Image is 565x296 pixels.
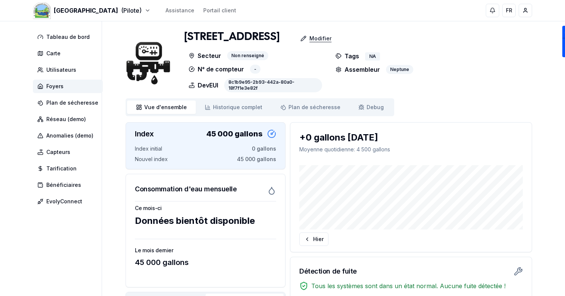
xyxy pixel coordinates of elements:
[33,1,51,19] img: Morgan's Point Resort Logo
[33,195,106,208] a: EvolyConnect
[33,145,106,159] a: Capteurs
[144,104,187,111] span: Vue d'ensemble
[336,65,380,74] p: Assembleur
[196,101,271,114] a: Historique complet
[126,31,170,91] img: unit Image
[135,247,276,254] h3: Le mois dernier
[46,132,93,139] span: Anomalies (demo)
[46,115,86,123] span: Réseau (demo)
[135,215,276,227] div: Données bientôt disponible
[135,204,276,212] h3: Ce mois-ci
[227,51,268,60] div: Non renseigné
[33,129,106,142] a: Anomalies (demo)
[33,47,106,60] a: Carte
[250,65,260,74] div: -
[33,30,106,44] a: Tableau de bord
[189,51,221,60] p: Secteur
[213,104,262,111] span: Historique complet
[349,101,393,114] a: Debug
[309,35,331,42] p: Modifier
[189,78,218,92] p: DevEUI
[336,51,359,61] p: Tags
[365,52,380,61] div: NA
[237,155,276,163] span: 45 000 gallons
[311,281,506,290] span: Tous les systèmes sont dans un état normal. Aucune fuite détectée !
[33,6,151,15] button: [GEOGRAPHIC_DATA](Pilote)
[33,96,106,110] a: Plan de sécheresse
[280,31,337,46] a: Modifier
[299,132,523,144] div: +0 gallons [DATE]
[33,80,106,93] a: Foyers
[166,7,194,14] a: Assistance
[54,6,118,15] span: [GEOGRAPHIC_DATA]
[46,50,61,57] span: Carte
[135,155,168,163] span: Nouvel index
[46,99,98,107] span: Plan de sécheresse
[121,6,142,15] span: (Pilote)
[33,178,106,192] a: Bénéficiaires
[46,165,77,172] span: Tarification
[189,65,244,74] p: N° de compteur
[502,4,516,17] button: FR
[367,104,384,111] span: Debug
[46,198,82,205] span: EvolyConnect
[506,7,512,14] span: FR
[33,162,106,175] a: Tarification
[33,63,106,77] a: Utilisateurs
[135,145,162,152] span: Index initial
[184,30,280,44] h1: [STREET_ADDRESS]
[135,184,237,194] h3: Consommation d'eau mensuelle
[46,66,76,74] span: Utilisateurs
[135,129,154,139] h3: Index
[224,78,322,92] div: 8c1b9e95-2b93-442a-80a0-18f7f1e3e82f
[46,148,70,156] span: Capteurs
[252,145,276,152] span: 0 gallons
[33,112,106,126] a: Réseau (demo)
[206,129,263,139] div: 45 000 gallons
[299,232,328,246] button: Hier
[299,266,357,277] h3: Détection de fuite
[288,104,340,111] span: Plan de sécheresse
[135,257,276,268] div: 45 000 gallons
[46,33,90,41] span: Tableau de bord
[46,181,81,189] span: Bénéficiaires
[271,101,349,114] a: Plan de sécheresse
[203,7,236,14] a: Portail client
[46,83,64,90] span: Foyers
[386,65,413,74] div: Neptune
[299,146,523,153] p: Moyenne quotidienne : 4 500 gallons
[127,101,196,114] a: Vue d'ensemble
